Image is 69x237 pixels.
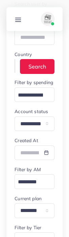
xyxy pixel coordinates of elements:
[15,166,41,173] label: Filter by AM
[15,137,38,144] label: Created At
[38,12,57,26] a: avatar
[16,177,46,187] input: Search for option
[20,59,54,74] button: Search
[15,79,53,86] label: Filter by spending
[15,87,54,102] div: Search for option
[41,12,54,26] img: avatar
[16,90,46,101] input: Search for option
[15,51,32,58] label: Country
[16,61,21,72] input: Search for option
[15,224,41,231] label: Filter by Tier
[15,174,54,189] div: Search for option
[15,108,48,115] label: Account status
[15,195,42,202] label: Current plan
